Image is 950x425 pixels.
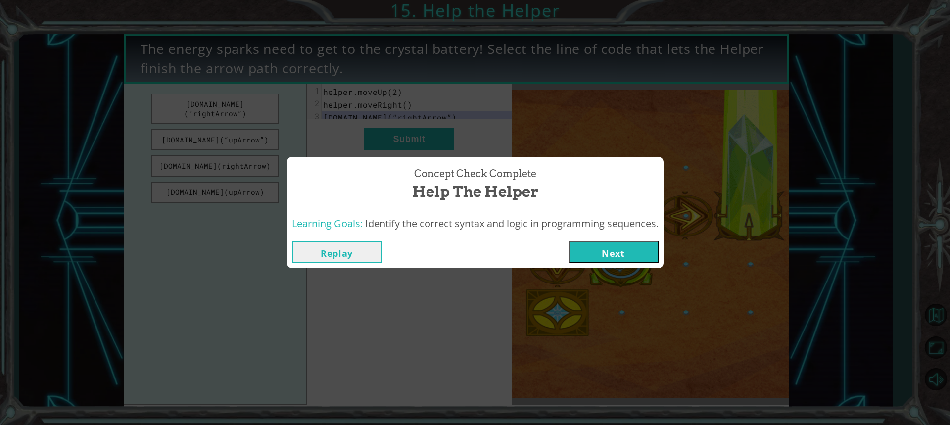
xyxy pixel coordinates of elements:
[292,241,382,263] button: Replay
[569,241,659,263] button: Next
[292,217,363,230] span: Learning Goals:
[412,181,538,202] span: Help the Helper
[365,217,659,230] span: Identify the correct syntax and logic in programming sequences.
[414,167,536,181] span: Concept Check Complete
